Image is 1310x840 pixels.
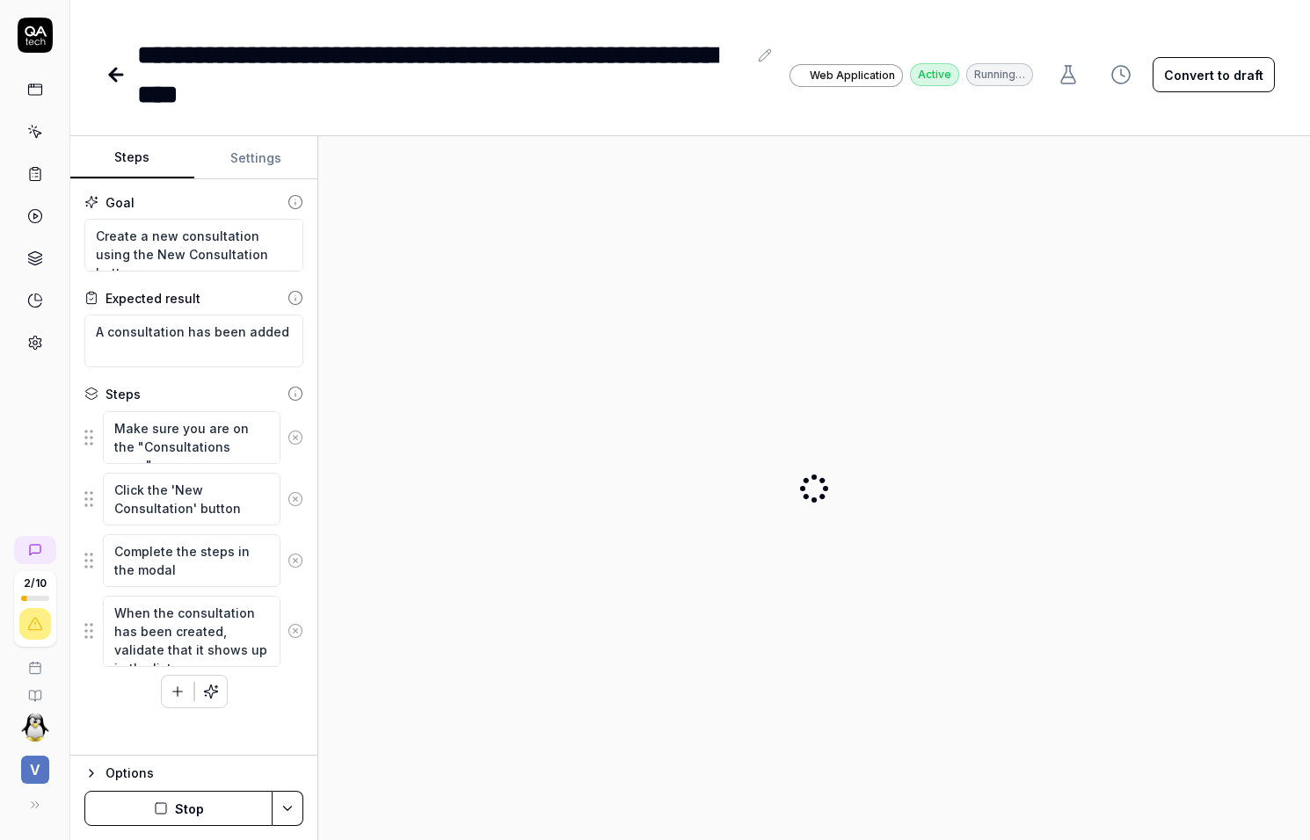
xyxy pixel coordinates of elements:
[194,137,318,179] button: Settings
[7,742,62,787] button: V
[790,63,903,87] a: Web Application
[280,613,309,648] button: Remove step
[966,63,1033,86] div: Running…
[84,533,303,588] div: Suggestions
[84,410,303,465] div: Suggestions
[810,68,895,83] span: Web Application
[84,595,303,668] div: Suggestions
[106,385,141,403] div: Steps
[910,63,959,86] div: Active
[24,578,47,589] span: 2 / 10
[106,193,135,212] div: Goal
[7,675,62,703] a: Documentation
[280,482,309,517] button: Remove step
[70,137,194,179] button: Steps
[1100,57,1142,92] button: View version history
[106,289,200,308] div: Expected result
[21,713,49,742] img: 5eef0e98-4aae-465c-a732-758f13500123.jpeg
[106,763,303,784] div: Options
[280,543,309,578] button: Remove step
[7,647,62,675] a: Book a call with us
[14,536,56,564] a: New conversation
[1153,57,1275,92] button: Convert to draft
[84,791,273,826] button: Stop
[21,756,49,784] span: V
[84,763,303,784] button: Options
[84,472,303,526] div: Suggestions
[280,420,309,455] button: Remove step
